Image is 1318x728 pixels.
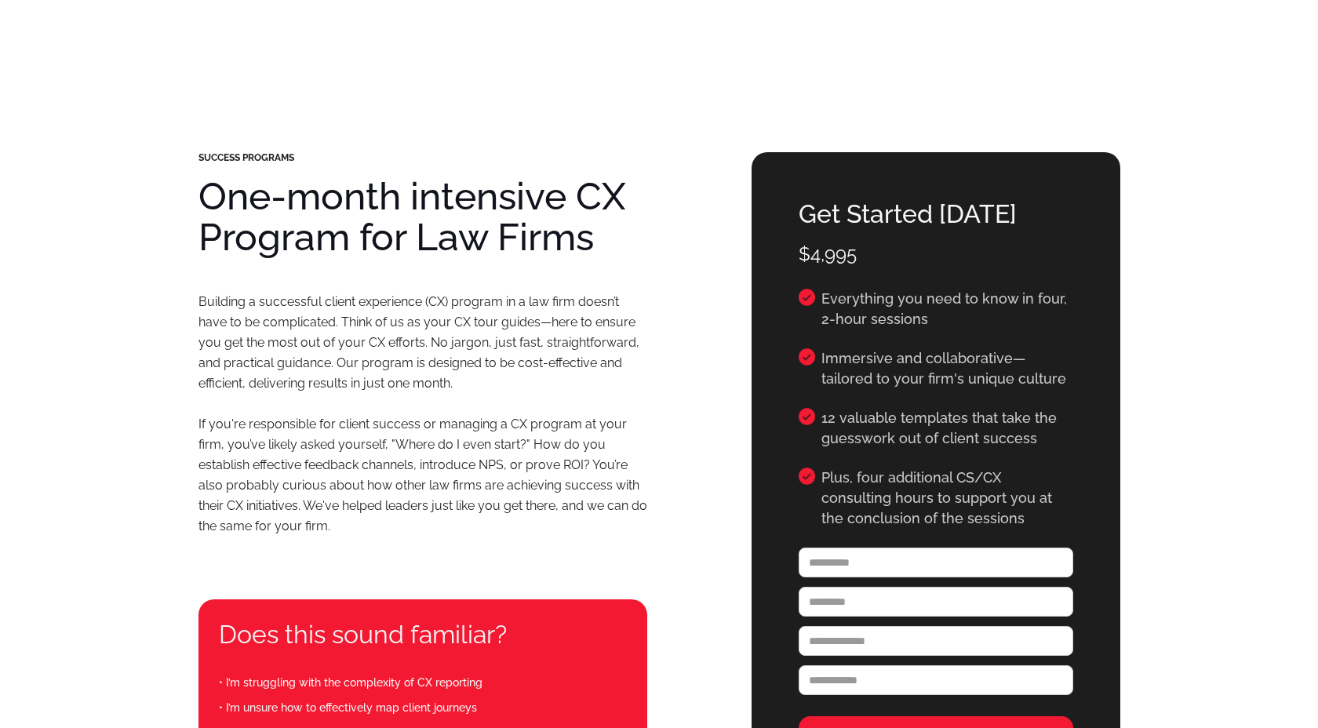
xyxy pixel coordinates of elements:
[821,289,1073,329] h4: Everything you need to know in four, 2-hour sessions
[799,239,1073,269] h4: $4,995
[821,348,1073,389] h4: Immersive and collaborative—tailored to your firm's unique culture
[198,292,648,537] p: Building a successful client experience (CX) program in a law firm doesn’t have to be complicated...
[821,408,1073,449] h4: 12 valuable templates that take the guesswork out of client success
[219,620,601,650] h4: Does this sound familiar?
[799,199,1073,229] h4: Get Started [DATE]
[821,468,1073,529] h4: Plus, four additional CS/CX consulting hours to support you at the conclusion of the sessions
[198,152,648,163] div: SUCCESS PROGRAMS
[198,176,648,257] h1: One-month intensive CX Program for Law Firms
